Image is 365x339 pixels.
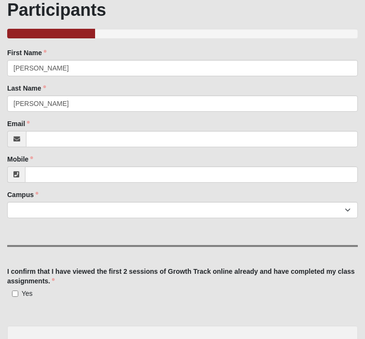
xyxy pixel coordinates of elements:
[7,83,46,93] label: Last Name
[7,267,358,286] label: I confirm that I have viewed the first 2 sessions of Growth Track online already and have complet...
[7,190,38,199] label: Campus
[22,290,33,297] span: Yes
[7,154,33,164] label: Mobile
[12,291,18,297] input: Yes
[7,119,30,129] label: Email
[7,48,47,58] label: First Name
